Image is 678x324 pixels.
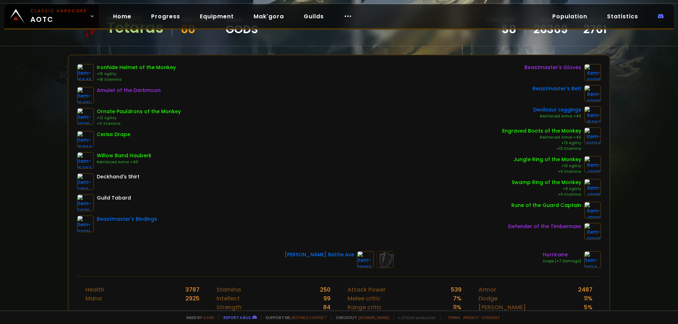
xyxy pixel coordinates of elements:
[97,77,176,82] div: +16 Stamina
[97,173,139,181] div: Deckhand's Shirt
[107,9,137,24] a: Home
[203,315,214,320] a: a fan
[77,215,94,232] img: item-22011
[77,173,94,190] img: item-5107
[584,223,601,240] img: item-21326
[97,108,181,115] div: Ornate Pauldrons of the Monkey
[547,9,593,24] a: Population
[30,8,87,25] span: AOTC
[4,4,99,28] a: Classic HardcoreAOTC
[487,24,516,35] div: 58
[145,9,186,24] a: Progress
[358,315,389,320] a: [DOMAIN_NAME]
[226,15,258,35] div: guild
[347,285,386,294] div: Attack Power
[584,156,601,173] img: item-12016
[478,285,496,294] div: Armor
[77,87,94,104] img: item-19491
[502,146,581,152] div: +13 Stamina
[97,115,181,121] div: +12 Agility
[393,315,436,320] span: v. d752d5 - production
[77,152,94,169] img: item-15787
[502,140,581,146] div: +13 Agility
[533,85,581,92] div: Beastmaster's Belt
[453,294,462,303] div: 7 %
[524,64,581,71] div: Beastmaster's Gloves
[512,179,581,186] div: Swamp Ring of the Monkey
[261,315,327,320] span: Support me,
[543,258,581,264] div: Scope (+7 Damage)
[185,294,200,303] div: 2925
[584,179,601,196] img: item-12015
[451,285,462,294] div: 539
[323,303,331,312] div: 84
[578,285,593,294] div: 2487
[248,9,290,24] a: Mak'gora
[97,131,130,138] div: Cerise Drape
[543,251,581,258] div: Hurricane
[97,194,131,202] div: Guild Tabard
[584,85,601,102] img: item-22010
[97,159,151,165] div: Reinforced Armor +40
[584,294,593,303] div: 11 %
[347,303,382,312] div: Range critic
[584,127,601,144] img: item-10234
[77,64,94,81] img: item-15645
[77,108,94,125] img: item-10125
[30,8,87,14] small: Classic Hardcore
[331,315,389,320] span: Checkout
[182,315,214,320] span: Made by
[216,285,241,294] div: Stamina
[97,215,157,223] div: Beastmaster's Bindings
[77,194,94,211] img: item-5976
[97,71,176,77] div: +15 Agility
[508,223,581,230] div: Defender of the Timbermaw
[77,131,94,148] img: item-15804
[292,315,327,320] a: Buy me a coffee
[463,315,478,320] a: Privacy
[584,251,601,268] img: item-2824
[584,303,593,312] div: 5 %
[357,251,374,268] img: item-13003
[320,285,331,294] div: 250
[85,294,102,303] div: Mana
[85,285,104,294] div: Health
[97,87,161,94] div: Amulet of the Darkmoon
[107,23,163,33] div: Tetaras
[285,251,354,258] div: [PERSON_NAME] Battle Axe
[453,303,462,312] div: 11 %
[323,294,331,303] div: 99
[513,163,581,169] div: +10 Agility
[511,202,581,209] div: Rune of the Guard Captain
[584,64,601,81] img: item-22015
[97,121,181,127] div: +11 Stamina
[481,315,500,320] a: Consent
[512,192,581,197] div: +9 Stamina
[224,315,251,320] a: Report a bug
[226,24,258,35] span: GODS
[601,9,644,24] a: Statistics
[97,152,151,159] div: Willow Band Hauberk
[216,303,242,312] div: Strength
[533,106,581,114] div: Devilsaur Leggings
[502,135,581,140] div: Reinforced Armor +40
[216,294,240,303] div: Intellect
[347,294,380,303] div: Melee critic
[512,186,581,192] div: +9 Agility
[97,64,176,71] div: Ironhide Helmet of the Monkey
[502,127,581,135] div: Engraved Boots of the Monkey
[447,315,460,320] a: Terms
[584,106,601,123] img: item-15062
[478,294,498,303] div: Dodge
[534,24,568,35] a: 26369
[298,9,329,24] a: Guilds
[584,202,601,219] img: item-19120
[478,303,526,312] div: [PERSON_NAME]
[513,169,581,175] div: +9 Stamina
[533,114,581,119] div: Reinforced Armor +40
[194,9,239,24] a: Equipment
[185,285,200,294] div: 3787
[513,156,581,163] div: Jungle Ring of the Monkey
